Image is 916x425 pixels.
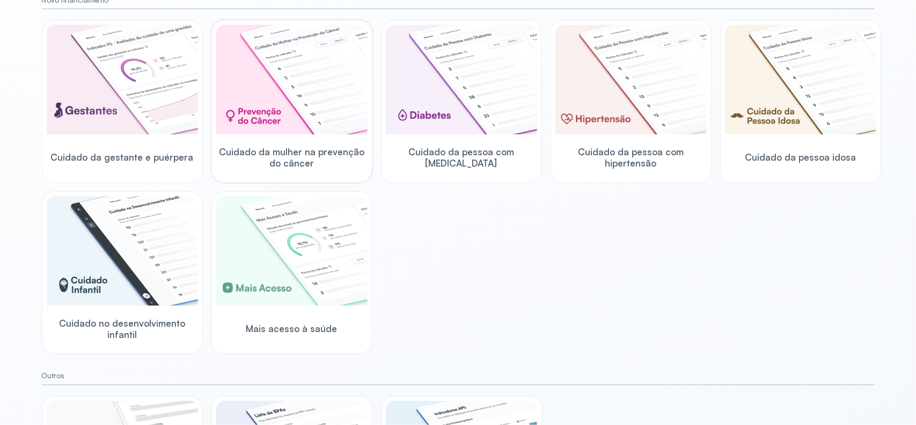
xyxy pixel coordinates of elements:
[246,323,338,334] span: Mais acesso à saúde
[216,25,368,134] img: woman-cancer-prevention-care.png
[725,25,876,134] img: elderly.png
[555,146,707,169] span: Cuidado da pessoa com hipertensão
[47,196,198,306] img: child-development.png
[47,318,198,341] span: Cuidado no desenvolvimento infantil
[216,196,368,306] img: healthcare-greater-access.png
[216,146,368,169] span: Cuidado da mulher na prevenção do câncer
[51,152,194,163] span: Cuidado da gestante e puérpera
[555,25,707,134] img: hypertension.png
[745,152,856,163] span: Cuidado da pessoa idosa
[47,25,198,134] img: pregnants.png
[42,371,875,380] small: Outros
[386,146,537,169] span: Cuidado da pessoa com [MEDICAL_DATA]
[386,25,537,134] img: diabetics.png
